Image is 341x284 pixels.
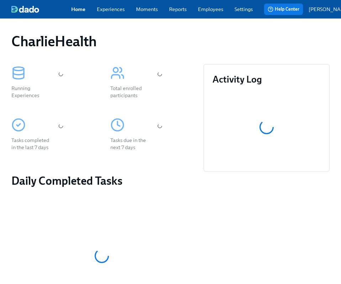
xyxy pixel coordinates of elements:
[11,174,192,188] h2: Daily Completed Tasks
[11,6,71,13] a: dado
[235,6,253,13] a: Settings
[11,137,54,151] div: Tasks completed in the last 7 days
[264,4,303,15] button: Help Center
[169,6,187,13] a: Reports
[110,137,153,151] div: Tasks due in the next 7 days
[110,85,153,99] div: Total enrolled participants
[198,6,223,13] a: Employees
[268,6,299,13] span: Help Center
[11,33,97,50] h1: CharlieHealth
[213,73,321,86] h3: Activity Log
[97,6,125,13] a: Experiences
[11,6,39,13] img: dado
[136,6,158,13] a: Moments
[11,85,54,99] div: Running Experiences
[71,6,85,13] a: Home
